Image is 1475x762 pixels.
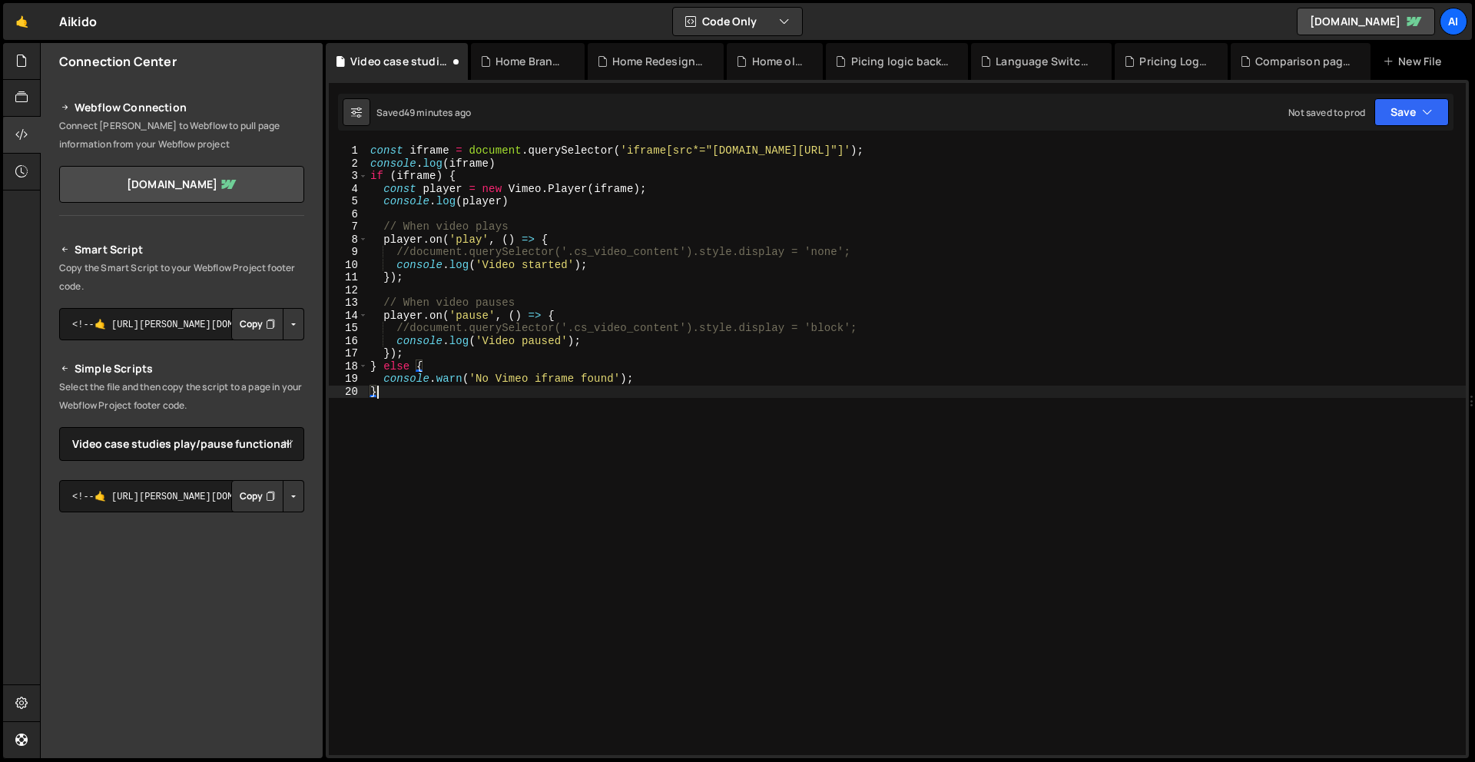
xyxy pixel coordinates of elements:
div: 13 [329,297,368,310]
a: [DOMAIN_NAME] [1297,8,1435,35]
div: 1 [329,144,368,157]
div: 49 minutes ago [404,106,471,119]
a: Ai [1440,8,1467,35]
div: 20 [329,386,368,399]
h2: Webflow Connection [59,98,304,117]
p: Select the file and then copy the script to a page in your Webflow Project footer code. [59,378,304,415]
a: 🤙 [3,3,41,40]
div: 15 [329,322,368,335]
div: 4 [329,183,368,196]
p: Copy the Smart Script to your Webflow Project footer code. [59,259,304,296]
button: Copy [231,480,283,512]
div: 16 [329,335,368,348]
div: 11 [329,271,368,284]
textarea: <!--🤙 [URL][PERSON_NAME][DOMAIN_NAME]> <script>document.addEventListener("DOMContentLoaded", func... [59,308,304,340]
div: Home old.js [752,54,805,69]
div: 14 [329,310,368,323]
button: Code Only [673,8,802,35]
button: Save [1374,98,1449,126]
div: 7 [329,220,368,234]
div: Button group with nested dropdown [231,480,304,512]
div: Language Switcher.js [996,54,1093,69]
div: 12 [329,284,368,297]
div: Not saved to prod [1288,106,1365,119]
div: Comparison pages.js [1255,54,1352,69]
textarea: <!--🤙 [URL][PERSON_NAME][DOMAIN_NAME]> <script>document.addEventListener("DOMContentLoaded", func... [59,480,304,512]
div: Picing logic backup.js [851,54,950,69]
a: [DOMAIN_NAME] [59,166,304,203]
h2: Connection Center [59,53,177,70]
div: Home Branch.js [496,54,566,69]
div: 17 [329,347,368,360]
div: 2 [329,157,368,171]
div: Pricing Logic.js [1139,54,1209,69]
div: Saved [376,106,471,119]
div: Aikido [59,12,97,31]
h2: Simple Scripts [59,359,304,378]
div: Button group with nested dropdown [231,308,304,340]
div: 5 [329,195,368,208]
div: 3 [329,170,368,183]
div: 9 [329,246,368,259]
div: 6 [329,208,368,221]
div: Home Redesigned.js [612,54,705,69]
div: 18 [329,360,368,373]
div: 8 [329,234,368,247]
div: Video case studies play/pause functionality.js [350,54,449,69]
div: 19 [329,373,368,386]
iframe: YouTube video player [59,538,306,676]
div: 10 [329,259,368,272]
div: New File [1383,54,1447,69]
p: Connect [PERSON_NAME] to Webflow to pull page information from your Webflow project [59,117,304,154]
button: Copy [231,308,283,340]
h2: Smart Script [59,240,304,259]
